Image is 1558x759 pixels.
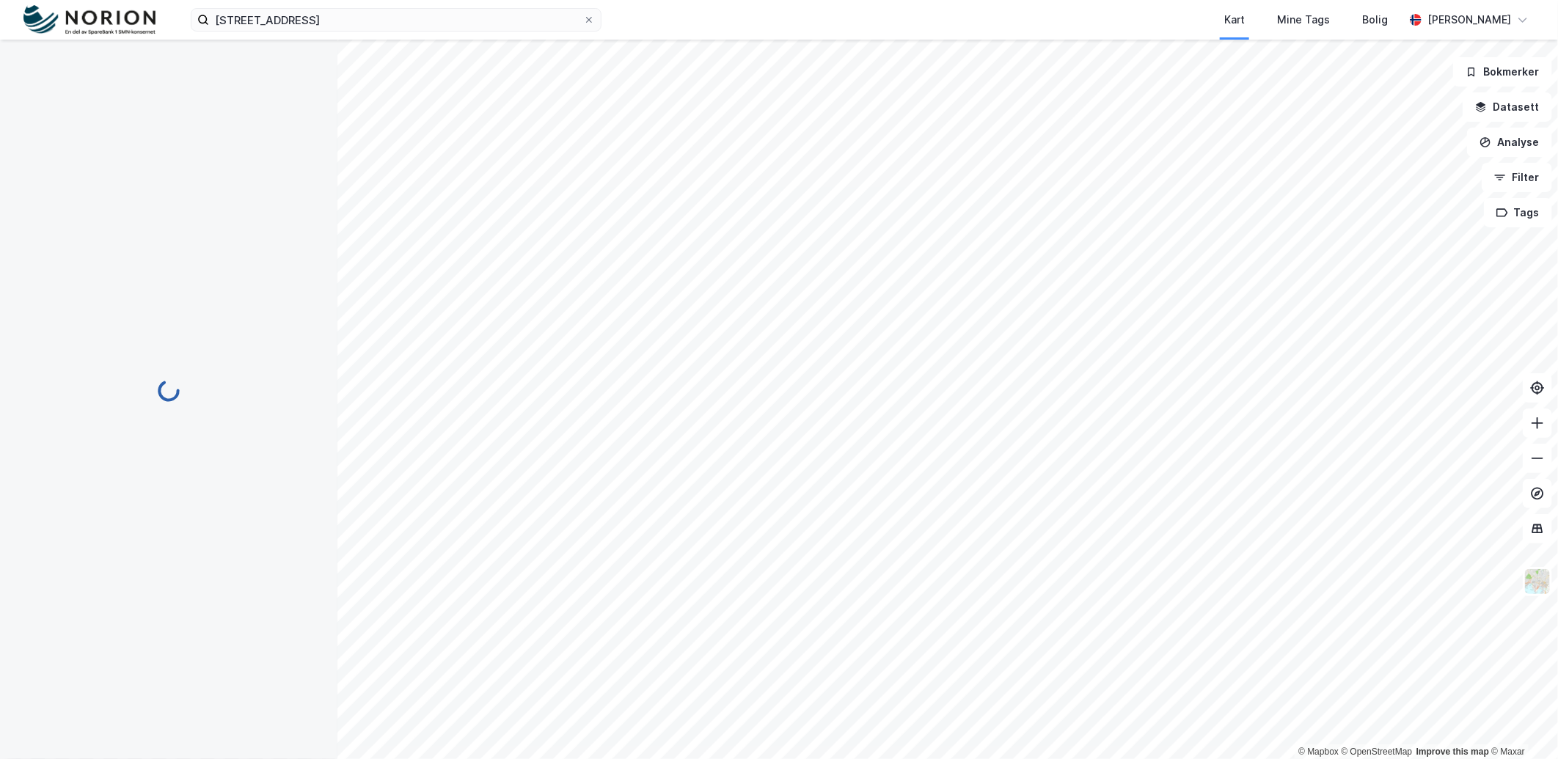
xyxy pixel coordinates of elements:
div: [PERSON_NAME] [1427,11,1511,29]
iframe: Chat Widget [1485,689,1558,759]
a: Mapbox [1298,747,1339,757]
input: Søk på adresse, matrikkel, gårdeiere, leietakere eller personer [209,9,583,31]
img: norion-logo.80e7a08dc31c2e691866.png [23,5,156,35]
div: Kontrollprogram for chat [1485,689,1558,759]
button: Tags [1484,198,1552,227]
button: Analyse [1467,128,1552,157]
img: Z [1524,568,1551,595]
div: Bolig [1362,11,1388,29]
a: Improve this map [1416,747,1489,757]
img: spinner.a6d8c91a73a9ac5275cf975e30b51cfb.svg [157,379,180,403]
div: Mine Tags [1277,11,1330,29]
a: OpenStreetMap [1342,747,1413,757]
button: Filter [1482,163,1552,192]
button: Datasett [1463,92,1552,122]
button: Bokmerker [1453,57,1552,87]
div: Kart [1224,11,1245,29]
